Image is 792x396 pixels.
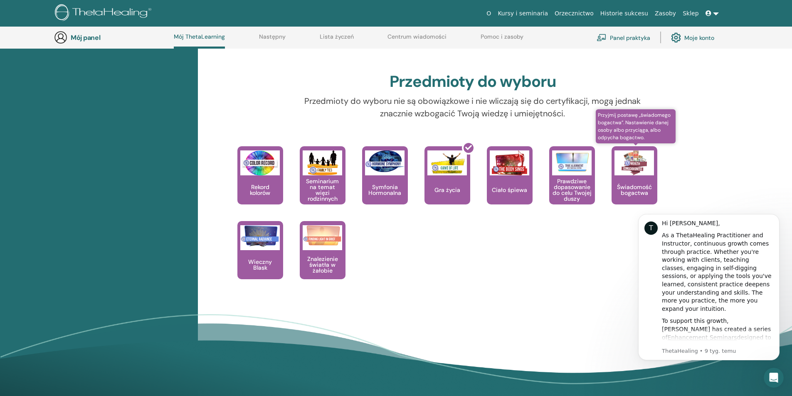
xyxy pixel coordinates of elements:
[764,368,784,388] iframe: Czat na żywo w interkomie
[300,221,345,296] a: Znalezienie światła w żałobie Znalezienie światła w żałobie
[549,146,595,221] a: Prawdziwe dopasowanie do celu Twojej duszy Prawdziwe dopasowanie do celu Twojej duszy
[553,177,592,202] font: Prawdziwe dopasowanie do celu Twojej duszy
[683,10,698,17] font: Sklep
[300,146,345,221] a: Seminarium na temat więzi rodzinnych Seminarium na temat więzi rodzinnych
[248,258,272,271] font: Wieczny Blask
[551,6,597,21] a: Orzecznictwo
[490,150,529,175] img: Ciało śpiewa
[597,34,607,41] img: chalkboard-teacher.svg
[614,150,654,175] img: Świadomość bogactwa
[617,183,652,197] font: Świadomość bogactwa
[259,33,286,40] font: Następny
[671,28,714,47] a: Moje konto
[481,33,523,47] a: Pomoc i zasoby
[597,6,651,21] a: Historie sukcesu
[240,150,280,175] img: Rekord kolorów
[237,221,283,296] a: Wieczny Blask Wieczny Blask
[174,33,225,49] a: Mój ThetaLearning
[655,10,676,17] font: Zasoby
[303,150,342,175] img: Seminarium na temat więzi rodzinnych
[174,33,225,40] font: Mój ThetaLearning
[42,130,111,137] a: Enhancement Seminars
[552,150,592,173] img: Prawdziwe dopasowanie do celu Twojej duszy
[610,34,650,42] font: Panel praktyka
[494,6,551,21] a: Kursy i seminaria
[424,146,470,221] a: Gra życia Gra życia
[684,34,714,42] font: Moje konto
[481,33,523,40] font: Pomoc i zasoby
[555,10,594,17] font: Orzecznictwo
[55,4,154,23] img: logo.png
[303,225,342,247] img: Znalezienie światła w żałobie
[320,33,354,40] font: Lista życzeń
[427,150,467,175] img: Gra życia
[671,30,681,44] img: cog.svg
[679,6,702,21] a: Sklep
[597,28,650,47] a: Panel praktyka
[498,10,548,17] font: Kursy i seminaria
[387,33,447,47] a: Centrum wiadomości
[36,144,148,151] p: Message from ThetaHealing, sent 9 tyg. temu
[626,204,792,392] iframe: Powiadomienia domofonowe wiadomość
[487,146,533,221] a: Ciało śpiewa Ciało śpiewa
[304,96,641,119] font: Przedmioty do wyboru nie są obowiązkowe i nie wliczają się do certyfikacji, mogą jednak znacznie ...
[368,183,401,197] font: Symfonia Hormonalna
[237,146,283,221] a: Rekord kolorów Rekord kolorów
[71,33,100,42] font: Mój panel
[259,33,286,47] a: Następny
[250,183,270,197] font: Rekord kolorów
[598,112,671,141] font: Przyjmij postawę „świadomego bogactwa”. Nastawienie danej osoby albo przyciąga, albo odpycha boga...
[36,113,148,203] div: To support this growth, [PERSON_NAME] has created a series of designed to help you refine your kn...
[612,146,657,221] a: Przyjmij postawę „świadomego bogactwa”. Nastawienie danej osoby albo przyciąga, albo odpycha boga...
[307,255,338,274] font: Znalezienie światła w żałobie
[651,6,679,21] a: Zasoby
[486,10,491,17] font: O
[240,225,280,247] img: Wieczny Blask
[54,31,67,44] img: generic-user-icon.jpg
[362,146,408,221] a: Symfonia Hormonalna Symfonia Hormonalna
[387,33,447,40] font: Centrum wiadomości
[320,33,354,47] a: Lista życzeń
[306,177,339,202] font: Seminarium na temat więzi rodzinnych
[390,71,556,92] font: Przedmioty do wyboru
[483,6,494,21] a: O
[365,150,405,172] img: Symfonia Hormonalna
[492,186,527,194] font: Ciało śpiewa
[600,10,648,17] font: Historie sukcesu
